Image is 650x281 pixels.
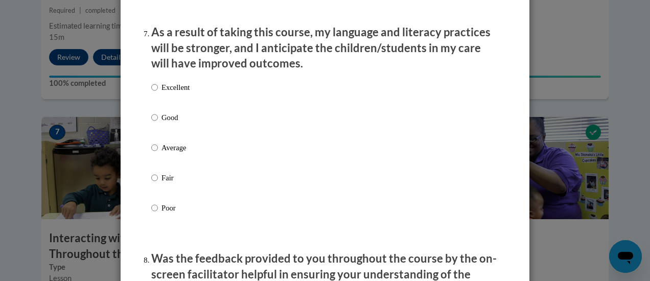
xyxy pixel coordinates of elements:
[151,172,158,183] input: Fair
[151,82,158,93] input: Excellent
[161,202,190,214] p: Poor
[161,142,190,153] p: Average
[151,25,499,72] p: As a result of taking this course, my language and literacy practices will be stronger, and I ant...
[161,82,190,93] p: Excellent
[151,112,158,123] input: Good
[151,142,158,153] input: Average
[151,202,158,214] input: Poor
[161,172,190,183] p: Fair
[161,112,190,123] p: Good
